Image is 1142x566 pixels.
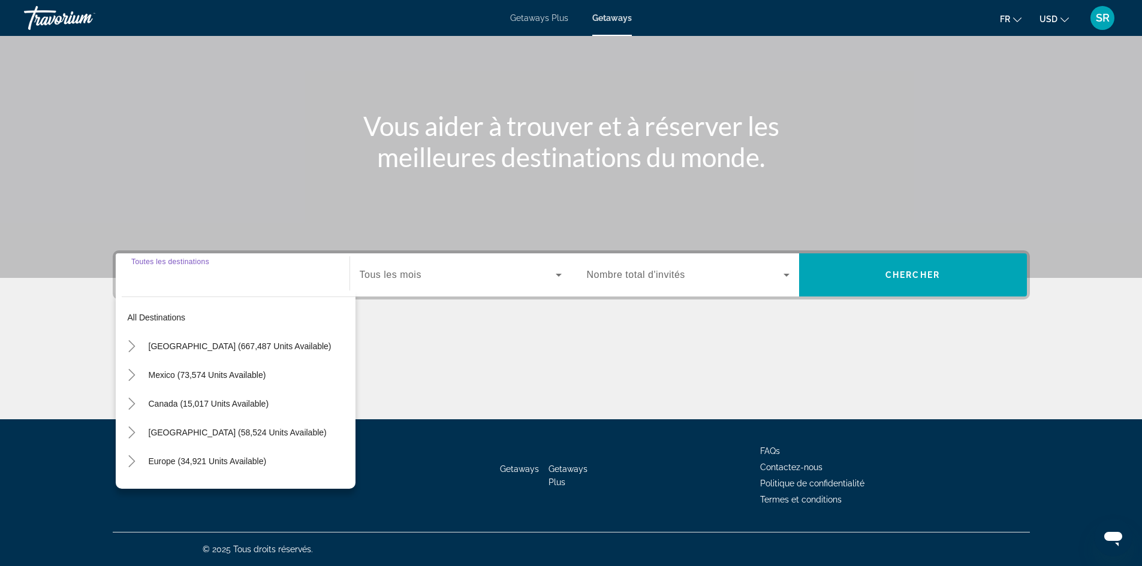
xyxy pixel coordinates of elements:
[143,393,355,414] button: Canada (15,017 units available)
[885,270,940,280] span: Chercher
[149,456,267,466] span: Europe (34,921 units available)
[587,270,685,280] span: Nombre total d'invités
[760,462,822,472] a: Contactez-nous
[592,13,632,23] a: Getaways
[143,422,355,443] button: [GEOGRAPHIC_DATA] (58,524 units available)
[122,336,143,357] button: Toggle United States (667,487 units available)
[122,480,143,501] button: Toggle Australia (3,268 units available)
[760,479,864,488] a: Politique de confidentialité
[122,422,143,443] button: Toggle Caribbean & Atlantic Islands (58,524 units available)
[128,313,186,322] span: All destinations
[346,110,796,172] h1: Vous aider à trouver et à réserver les meilleures destinations du monde.
[1039,14,1057,24] span: USD
[143,450,355,472] button: Europe (34,921 units available)
[203,544,313,554] span: © 2025 Tous droits réservés.
[1096,12,1110,24] span: SR
[760,495,842,504] a: Termes et conditions
[1039,10,1069,28] button: Change currency
[122,307,355,328] button: All destinations
[360,270,421,280] span: Tous les mois
[24,2,144,34] a: Travorium
[760,446,780,456] a: FAQs
[143,364,355,386] button: Mexico (73,574 units available)
[116,253,1027,296] div: Search widget
[149,341,332,351] span: [GEOGRAPHIC_DATA] (667,487 units available)
[143,479,355,501] button: Australia (3,268 units available)
[510,13,568,23] a: Getaways Plus
[122,394,143,414] button: Toggle Canada (15,017 units available)
[549,464,587,487] a: Getaways Plus
[122,365,143,386] button: Toggle Mexico (73,574 units available)
[799,253,1027,296] button: Chercher
[149,370,266,380] span: Mexico (73,574 units available)
[1000,10,1022,28] button: Change language
[1094,518,1132,556] iframe: Кнопка запуска окна обмена сообщениями
[500,464,539,474] a: Getaways
[122,451,143,472] button: Toggle Europe (34,921 units available)
[131,258,209,265] span: Toutes les destinations
[1087,5,1118,31] button: User Menu
[143,335,355,357] button: [GEOGRAPHIC_DATA] (667,487 units available)
[1000,14,1010,24] span: fr
[149,399,269,408] span: Canada (15,017 units available)
[149,428,327,437] span: [GEOGRAPHIC_DATA] (58,524 units available)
